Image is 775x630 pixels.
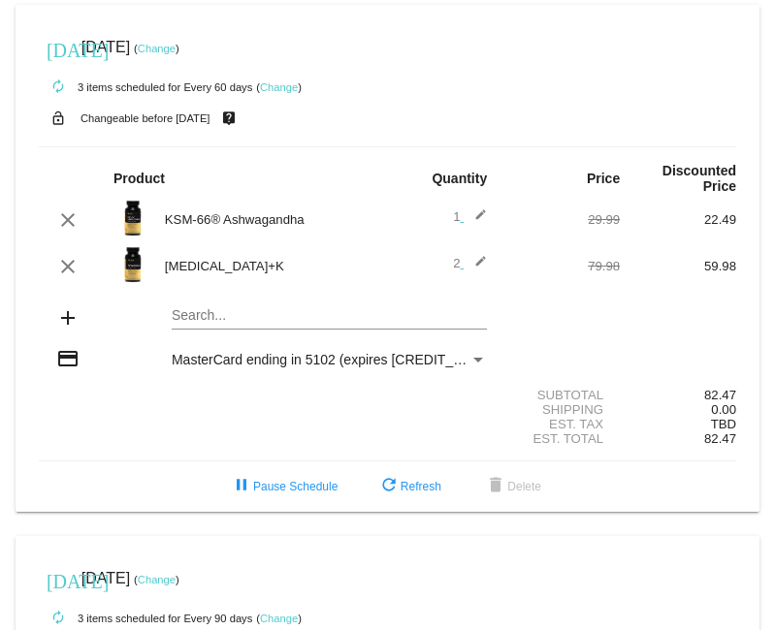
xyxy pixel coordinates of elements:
small: ( ) [134,43,179,54]
button: Pause Schedule [214,469,353,504]
div: 22.49 [620,212,736,227]
mat-icon: lock_open [47,106,70,131]
div: 29.99 [503,212,620,227]
span: TBD [711,417,736,431]
small: 3 items scheduled for Every 60 days [39,81,252,93]
button: Delete [468,469,557,504]
small: ( ) [256,613,302,624]
small: 3 items scheduled for Every 90 days [39,613,252,624]
button: Refresh [362,469,457,504]
strong: Product [113,171,165,186]
mat-icon: clear [56,208,80,232]
a: Change [138,43,176,54]
small: Changeable before [DATE] [81,112,210,124]
strong: Discounted Price [662,163,736,194]
strong: Quantity [432,171,487,186]
mat-select: Payment Method [172,352,487,367]
a: Change [138,574,176,585]
div: Subtotal [503,388,620,402]
div: KSM-66® Ashwagandha [155,212,388,227]
a: Change [260,613,298,624]
span: 1 [453,209,487,224]
small: ( ) [256,81,302,93]
div: Est. Total [503,431,620,446]
mat-icon: clear [56,255,80,278]
mat-icon: delete [484,475,507,498]
div: 79.98 [503,259,620,273]
a: Change [260,81,298,93]
span: 82.47 [704,431,736,446]
mat-icon: [DATE] [47,568,70,591]
img: Image-1-Carousel-Ash-1000x1000-Transp-v2.png [113,199,152,237]
span: 2 [453,256,487,270]
mat-icon: edit [464,255,487,278]
mat-icon: [DATE] [47,37,70,60]
strong: Price [587,171,620,186]
mat-icon: edit [464,208,487,232]
mat-icon: add [56,306,80,330]
mat-icon: refresh [377,475,401,498]
mat-icon: autorenew [47,76,70,99]
div: 82.47 [620,388,736,402]
span: Delete [484,480,541,493]
span: MasterCard ending in 5102 (expires [CREDIT_CARD_DATA]) [172,352,542,367]
small: ( ) [134,574,179,585]
span: 0.00 [711,402,736,417]
mat-icon: autorenew [47,607,70,630]
div: [MEDICAL_DATA]+K [155,259,388,273]
span: Pause Schedule [230,480,338,493]
img: Image-1-Carousel-Vitamin-DK-Photoshoped-1000x1000-1.png [113,245,152,284]
span: Refresh [377,480,441,493]
div: 59.98 [620,259,736,273]
input: Search... [172,308,487,324]
mat-icon: live_help [217,106,241,131]
div: Est. Tax [503,417,620,431]
mat-icon: pause [230,475,253,498]
div: Shipping [503,402,620,417]
mat-icon: credit_card [56,347,80,370]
